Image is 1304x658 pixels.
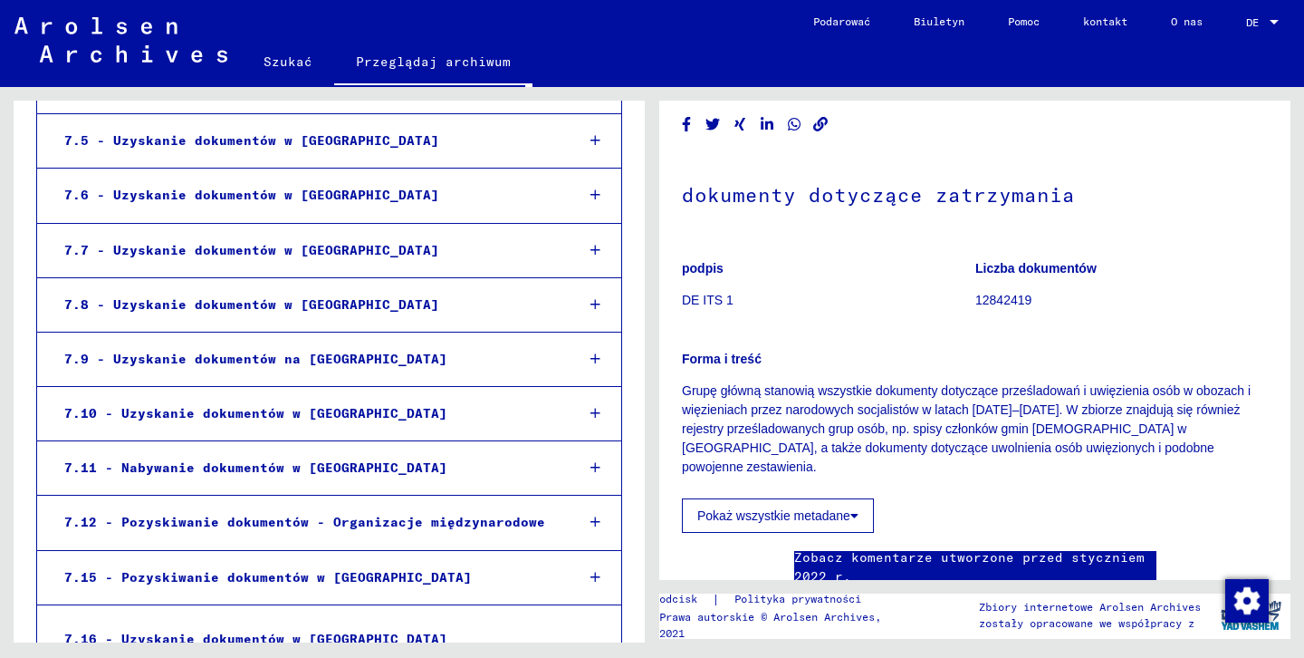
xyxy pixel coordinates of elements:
[64,296,439,313] font: 7.8 - Uzyskanie dokumentów w [GEOGRAPHIC_DATA]
[64,351,447,367] font: 7.9 - Uzyskanie dokumentów na [GEOGRAPHIC_DATA]
[794,548,1156,586] a: Zobacz komentarze utworzone przed styczniem 2022 r.
[1246,15,1259,29] font: DE
[1171,15,1203,28] font: O nas
[1217,593,1285,638] img: yv_logo.png
[682,383,1251,474] font: Grupę główną stanowią wszystkie dokumenty dotyczące prześladowań i uwięzienia osób w obozach i wi...
[64,187,439,203] font: 7.6 - Uzyskanie dokumentów w [GEOGRAPHIC_DATA]
[813,15,870,28] font: Podarować
[264,53,312,70] font: Szukać
[785,113,804,136] button: Udostępnij na WhatsAppie
[975,293,1031,307] font: 12842419
[1083,15,1127,28] font: kontakt
[979,616,1194,630] font: zostały opracowane we współpracy z
[682,352,762,366] font: Forma i treść
[1224,578,1268,622] div: Zmiana zgody
[64,242,439,258] font: 7.7 - Uzyskanie dokumentów w [GEOGRAPHIC_DATA]
[697,508,850,523] font: Pokaż wszystkie metadane
[677,113,696,136] button: Udostępnij na Facebooku
[979,600,1201,614] font: Zbiory internetowe Arolsen Archives
[682,498,874,533] button: Pokaż wszystkie metadane
[758,113,777,136] button: Udostępnij na LinkedIn
[682,182,1075,208] font: dokumenty dotyczące zatrzymania
[242,40,334,83] a: Szukać
[794,549,1145,585] font: Zobacz komentarze utworzone przed styczniem 2022 r.
[64,569,472,585] font: 7.15 - Pozyskiwanie dokumentów w [GEOGRAPHIC_DATA]
[734,592,861,605] font: Polityka prywatności
[704,113,723,136] button: Udostępnij na Twitterze
[975,261,1097,276] font: Liczba dokumentów
[1225,579,1269,623] img: Zmiana zgody
[64,631,447,647] font: 7.16 - Uzyskanie dokumentów w [GEOGRAPHIC_DATA]
[659,610,881,640] font: Prawa autorskie © Arolsen Archives, 2021
[811,113,830,136] button: Kopiuj link
[659,592,697,605] font: odcisk
[64,405,447,421] font: 7.10 - Uzyskanie dokumentów w [GEOGRAPHIC_DATA]
[334,40,532,87] a: Przeglądaj archiwum
[64,460,447,476] font: 7.11 - Nabywanie dokumentów w [GEOGRAPHIC_DATA]
[914,15,964,28] font: Biuletyn
[731,113,750,136] button: Udostępnij na Xing
[659,590,712,609] a: odcisk
[682,261,724,276] font: podpis
[64,132,439,149] font: 7.5 - Uzyskanie dokumentów w [GEOGRAPHIC_DATA]
[356,53,511,70] font: Przeglądaj archiwum
[1008,15,1040,28] font: Pomoc
[712,591,720,607] font: |
[64,514,545,530] font: 7.12 - Pozyskiwanie dokumentów - Organizacje międzynarodowe
[14,17,227,63] img: Arolsen_neg.svg
[682,293,733,307] font: DE ITS 1
[720,590,883,609] a: Polityka prywatności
